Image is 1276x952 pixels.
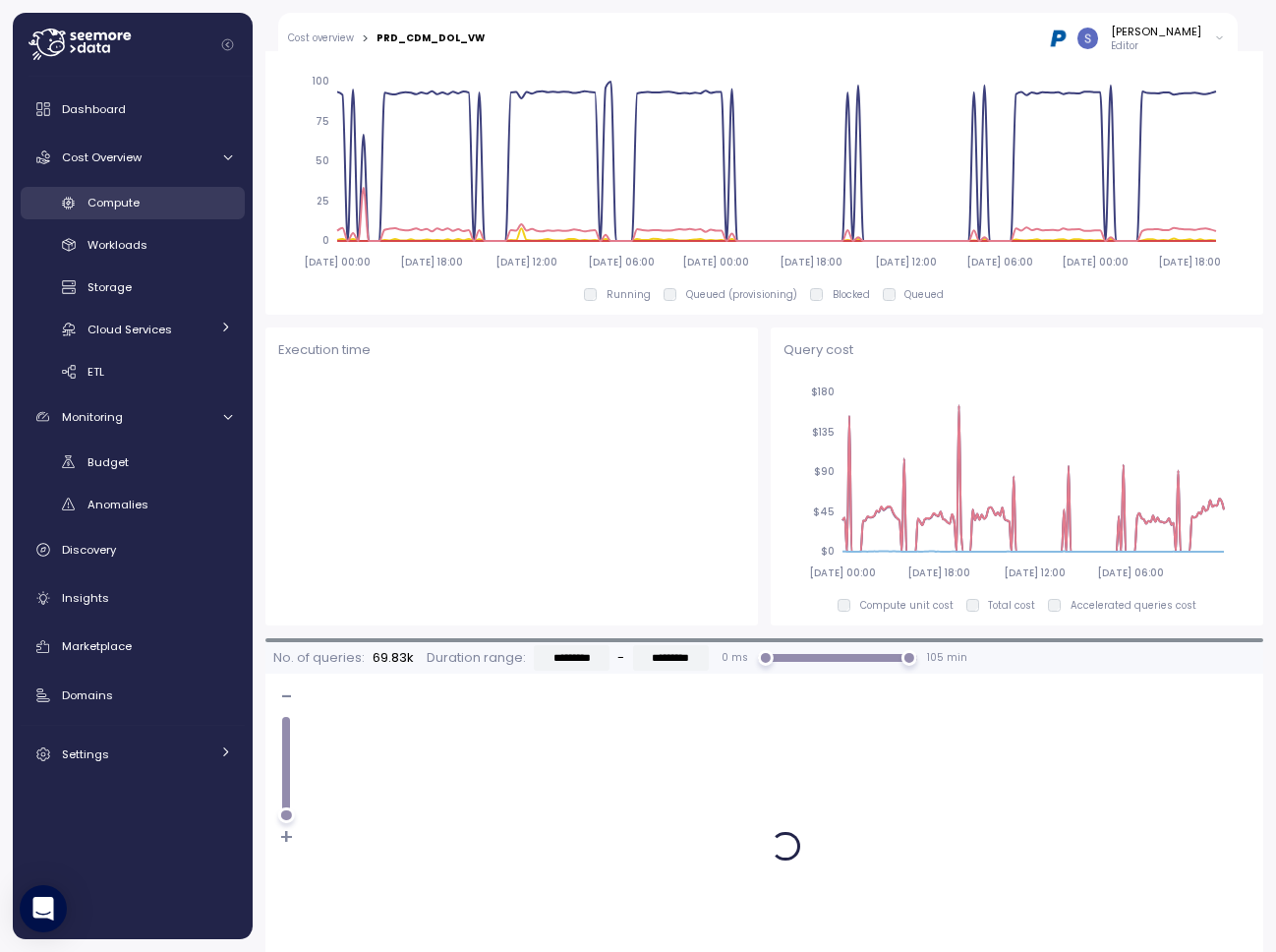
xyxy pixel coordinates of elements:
[1077,28,1098,48] img: ACg8ocLCy7HMj59gwelRyEldAl2GQfy23E10ipDNf0SDYCnD3y85RA=s96-c
[273,648,365,668] p: No. of queries:
[588,256,655,268] tspan: [DATE] 06:00
[373,648,414,668] p: 69.83k
[988,599,1035,613] p: Total cost
[21,89,245,129] a: Dashboard
[21,313,245,345] a: Cloud Services
[607,288,651,302] p: Running
[1071,599,1196,613] p: Accelerated queries cost
[21,229,245,262] a: Workloads
[87,454,129,470] span: Budget
[87,279,132,295] span: Storage
[288,33,354,43] a: Cost overview
[21,355,245,387] a: ETL
[21,735,245,774] a: Settings
[860,599,954,613] p: Compute unit cost
[215,37,240,52] button: Collapse navigation
[21,530,245,569] a: Discovery
[1158,256,1221,268] tspan: [DATE] 18:00
[20,885,67,932] div: Open Intercom Messenger
[21,138,245,177] a: Cost Overview
[62,409,123,425] span: Monitoring
[400,256,463,268] tspan: [DATE] 18:00
[811,386,835,398] tspan: $180
[495,256,557,268] tspan: [DATE] 12:00
[62,687,113,703] span: Domains
[1062,256,1129,268] tspan: [DATE] 00:00
[322,234,329,247] tspan: 0
[21,676,245,715] a: Domains
[821,545,835,558] tspan: $0
[21,578,245,618] a: Insights
[780,256,842,268] tspan: [DATE] 18:00
[62,101,126,117] span: Dashboard
[21,488,245,520] a: Anomalies
[21,627,245,667] a: Marketplace
[809,566,876,579] tspan: [DATE] 00:00
[1097,566,1164,579] tspan: [DATE] 06:00
[312,75,329,88] tspan: 100
[62,149,142,165] span: Cost Overview
[682,256,749,268] tspan: [DATE] 00:00
[812,426,835,439] tspan: $135
[814,465,835,478] tspan: $90
[534,645,709,671] div: -
[722,651,748,665] p: 0 ms
[304,256,371,268] tspan: [DATE] 00:00
[21,187,245,219] a: Compute
[813,506,835,518] tspan: $45
[927,651,967,665] p: 105 min
[87,237,147,253] span: Workloads
[280,686,293,707] h2: -
[87,322,172,337] span: Cloud Services
[21,397,245,437] a: Monitoring
[362,32,369,45] div: >
[316,115,329,128] tspan: 75
[279,826,294,847] h2: +
[278,340,745,360] p: Execution time
[62,746,109,762] span: Settings
[21,446,245,478] a: Budget
[87,364,104,380] span: ETL
[1111,24,1201,39] div: [PERSON_NAME]
[783,340,1250,360] p: Query cost
[874,256,936,268] tspan: [DATE] 12:00
[1111,39,1201,53] p: Editor
[906,566,969,579] tspan: [DATE] 18:00
[87,497,148,512] span: Anomalies
[686,288,797,302] p: Queued (provisioning)
[87,195,140,210] span: Compute
[427,648,526,668] p: Duration range:
[966,256,1033,268] tspan: [DATE] 06:00
[62,590,109,606] span: Insights
[316,154,329,167] tspan: 50
[377,33,485,43] div: PRD_CDM_DOL_VW
[904,288,944,302] p: Queued
[62,638,132,654] span: Marketplace
[833,288,870,302] p: Blocked
[21,271,245,304] a: Storage
[62,542,116,558] span: Discovery
[1048,28,1069,48] img: 68b03c81eca7ebbb46a2a292.PNG
[317,195,329,208] tspan: 25
[1004,566,1066,579] tspan: [DATE] 12:00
